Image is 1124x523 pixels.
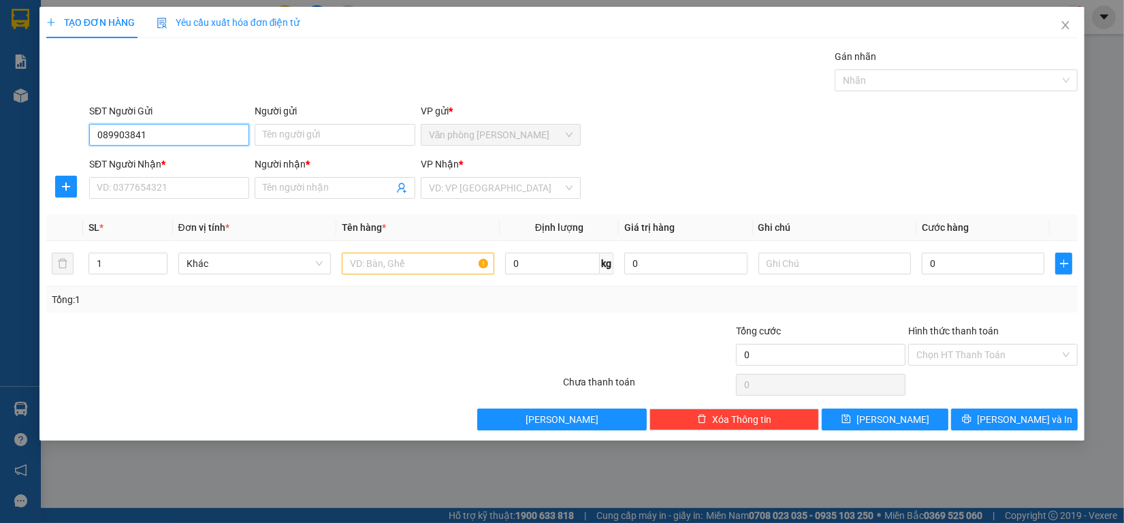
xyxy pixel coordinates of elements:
[89,157,249,172] div: SĐT Người Nhận
[1056,258,1072,269] span: plus
[89,222,99,233] span: SL
[255,104,415,118] div: Người gửi
[89,104,249,118] div: SĐT Người Gửi
[255,157,415,172] div: Người nhận
[1055,253,1072,274] button: plus
[562,375,734,398] div: Chưa thanh toán
[1046,7,1085,45] button: Close
[835,51,876,62] label: Gán nhãn
[55,176,77,197] button: plus
[342,253,494,274] input: VD: Bàn, Ghế
[46,17,135,28] span: TẠO ĐƠN HÀNG
[526,412,598,427] span: [PERSON_NAME]
[396,183,407,193] span: user-add
[649,409,819,430] button: deleteXóa Thông tin
[600,253,613,274] span: kg
[178,222,229,233] span: Đơn vị tính
[157,18,167,29] img: icon
[157,17,300,28] span: Yêu cầu xuất hóa đơn điện tử
[841,414,851,425] span: save
[624,253,748,274] input: 0
[697,414,707,425] span: delete
[342,222,386,233] span: Tên hàng
[736,326,781,336] span: Tổng cước
[52,253,74,274] button: delete
[477,409,647,430] button: [PERSON_NAME]
[977,412,1072,427] span: [PERSON_NAME] và In
[1060,20,1071,31] span: close
[753,215,916,241] th: Ghi chú
[908,326,999,336] label: Hình thức thanh toán
[962,414,972,425] span: printer
[758,253,911,274] input: Ghi Chú
[46,18,56,27] span: plus
[922,222,969,233] span: Cước hàng
[187,253,323,274] span: Khác
[429,125,573,145] span: Văn phòng Cao Thắng
[56,181,76,192] span: plus
[951,409,1078,430] button: printer[PERSON_NAME] và In
[421,159,459,170] span: VP Nhận
[822,409,948,430] button: save[PERSON_NAME]
[421,104,581,118] div: VP gửi
[52,292,434,307] div: Tổng: 1
[712,412,771,427] span: Xóa Thông tin
[856,412,929,427] span: [PERSON_NAME]
[624,222,675,233] span: Giá trị hàng
[535,222,583,233] span: Định lượng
